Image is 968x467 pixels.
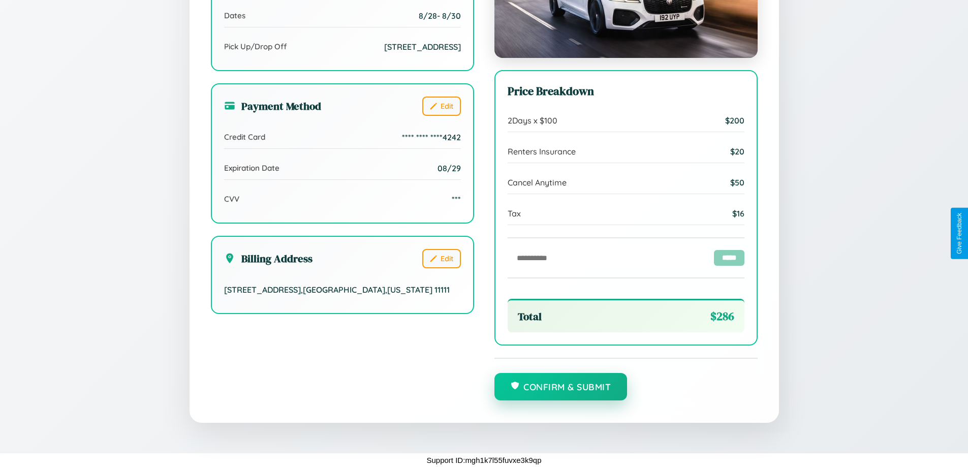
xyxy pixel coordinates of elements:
[419,11,461,21] span: 8 / 28 - 8 / 30
[518,309,542,324] span: Total
[422,97,461,116] button: Edit
[224,163,279,173] span: Expiration Date
[224,132,265,142] span: Credit Card
[224,194,239,204] span: CVV
[494,373,628,400] button: Confirm & Submit
[508,208,521,219] span: Tax
[422,249,461,268] button: Edit
[224,42,287,51] span: Pick Up/Drop Off
[384,42,461,52] span: [STREET_ADDRESS]
[427,453,542,467] p: Support ID: mgh1k7l55fuvxe3k9qp
[224,251,313,266] h3: Billing Address
[508,83,744,99] h3: Price Breakdown
[730,146,744,157] span: $ 20
[956,213,963,254] div: Give Feedback
[224,285,450,295] span: [STREET_ADDRESS] , [GEOGRAPHIC_DATA] , [US_STATE] 11111
[438,163,461,173] span: 08/29
[224,11,245,20] span: Dates
[224,99,321,113] h3: Payment Method
[710,308,734,324] span: $ 286
[730,177,744,188] span: $ 50
[725,115,744,126] span: $ 200
[508,115,557,126] span: 2 Days x $ 100
[508,177,567,188] span: Cancel Anytime
[732,208,744,219] span: $ 16
[508,146,576,157] span: Renters Insurance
